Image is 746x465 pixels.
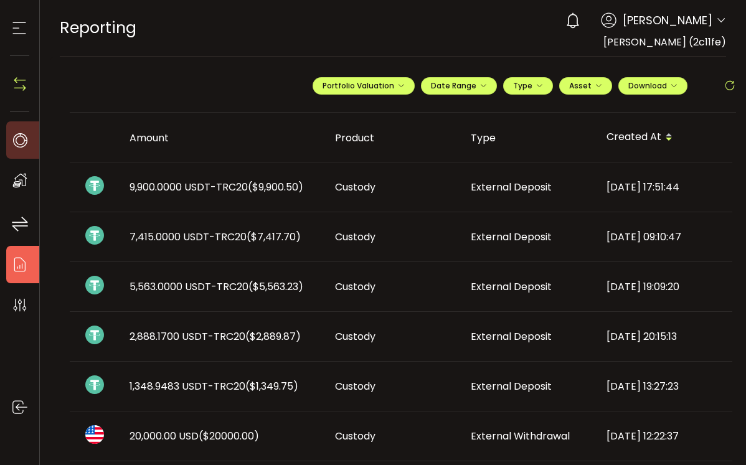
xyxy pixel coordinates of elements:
div: [DATE] 19:09:20 [597,279,732,294]
img: N4P5cjLOiQAAAABJRU5ErkJggg== [11,75,29,93]
img: usdt_portfolio.svg [85,326,104,344]
button: Type [503,77,553,95]
img: usd_portfolio.svg [85,425,104,444]
span: ($9,900.50) [248,180,303,194]
button: Date Range [421,77,497,95]
iframe: Chat Widget [684,405,746,465]
img: usdt_portfolio.svg [85,176,104,195]
span: Portfolio Valuation [323,80,405,91]
img: usdt_portfolio.svg [85,276,104,294]
span: ($5,563.23) [248,279,303,294]
span: Custody [335,379,375,393]
button: Download [618,77,687,95]
div: Amount [120,131,325,145]
span: 5,563.0000 USDT-TRC20 [130,279,303,294]
span: Custody [335,279,375,294]
span: 2,888.1700 USDT-TRC20 [130,329,301,344]
span: External Withdrawal [471,429,570,443]
span: 20,000.00 USD [130,429,259,443]
span: 1,348.9483 USDT-TRC20 [130,379,298,393]
div: Created At [597,127,732,148]
div: [DATE] 13:27:23 [597,379,732,393]
span: Download [628,80,678,91]
span: Type [513,80,543,91]
span: External Deposit [471,379,552,393]
span: ($2,889.87) [245,329,301,344]
span: ($20000.00) [199,429,259,443]
div: [DATE] 20:15:13 [597,329,732,344]
span: ($1,349.75) [245,379,298,393]
div: Product [325,131,461,145]
span: External Deposit [471,180,552,194]
img: usdt_portfolio.svg [85,375,104,394]
button: Portfolio Valuation [313,77,415,95]
span: External Deposit [471,279,552,294]
button: Asset [559,77,612,95]
span: External Deposit [471,329,552,344]
span: Custody [335,429,375,443]
span: [PERSON_NAME] (2c11fe) [603,35,726,49]
span: ($7,417.70) [247,230,301,244]
span: Custody [335,180,375,194]
span: Custody [335,329,375,344]
span: External Deposit [471,230,552,244]
div: [DATE] 09:10:47 [597,230,732,244]
span: Reporting [60,17,136,39]
span: Custody [335,230,375,244]
div: Type [461,131,597,145]
img: usdt_portfolio.svg [85,226,104,245]
span: Date Range [431,80,487,91]
div: [DATE] 12:22:37 [597,429,732,443]
span: Asset [569,80,592,91]
div: [DATE] 17:51:44 [597,180,732,194]
span: [PERSON_NAME] [623,12,712,29]
span: 9,900.0000 USDT-TRC20 [130,180,303,194]
span: 7,415.0000 USDT-TRC20 [130,230,301,244]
